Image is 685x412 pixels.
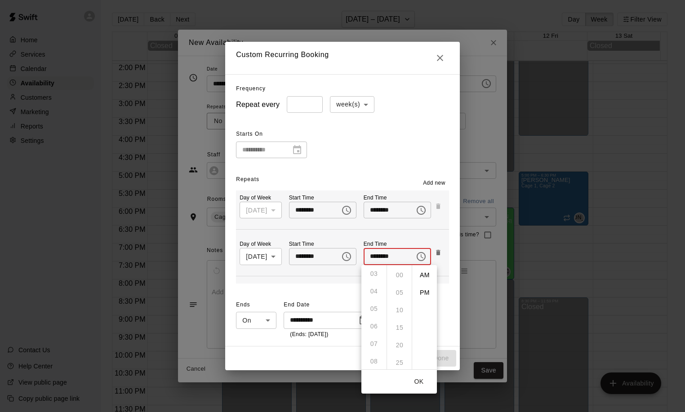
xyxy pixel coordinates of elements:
[364,194,431,202] p: End Time
[236,176,259,182] span: Repeats
[240,248,281,265] div: [DATE]
[431,49,449,67] button: Close
[361,265,387,369] ul: Select hours
[236,127,307,142] span: Starts On
[236,312,276,328] div: On
[225,42,459,74] h2: Custom Recurring Booking
[236,85,266,92] span: Frequency
[423,179,445,188] span: Add new
[431,245,445,260] button: Remove
[289,194,356,202] p: Start Time
[414,284,436,301] li: PM
[338,201,356,219] button: Choose time, selected time is 4:00 PM
[412,201,430,219] button: Choose time, selected time is 6:30 PM
[338,248,356,266] button: Choose time, selected time is 4:00 AM
[284,298,374,312] span: End Date
[414,267,436,284] li: AM
[364,240,431,248] p: End Time
[240,202,281,218] div: [DATE]
[419,176,449,190] button: Add new
[240,194,281,202] p: Day of Week
[355,311,373,329] button: Choose date, selected date is Jan 1, 2026
[412,265,437,369] ul: Select meridiem
[412,248,430,266] button: Choose time
[236,98,280,111] h6: Repeat every
[387,265,412,369] ul: Select minutes
[240,240,281,248] p: Day of Week
[290,330,367,339] p: (Ends: [DATE])
[289,240,356,248] p: Start Time
[405,373,433,390] button: OK
[330,96,374,113] div: week(s)
[236,298,276,312] span: Ends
